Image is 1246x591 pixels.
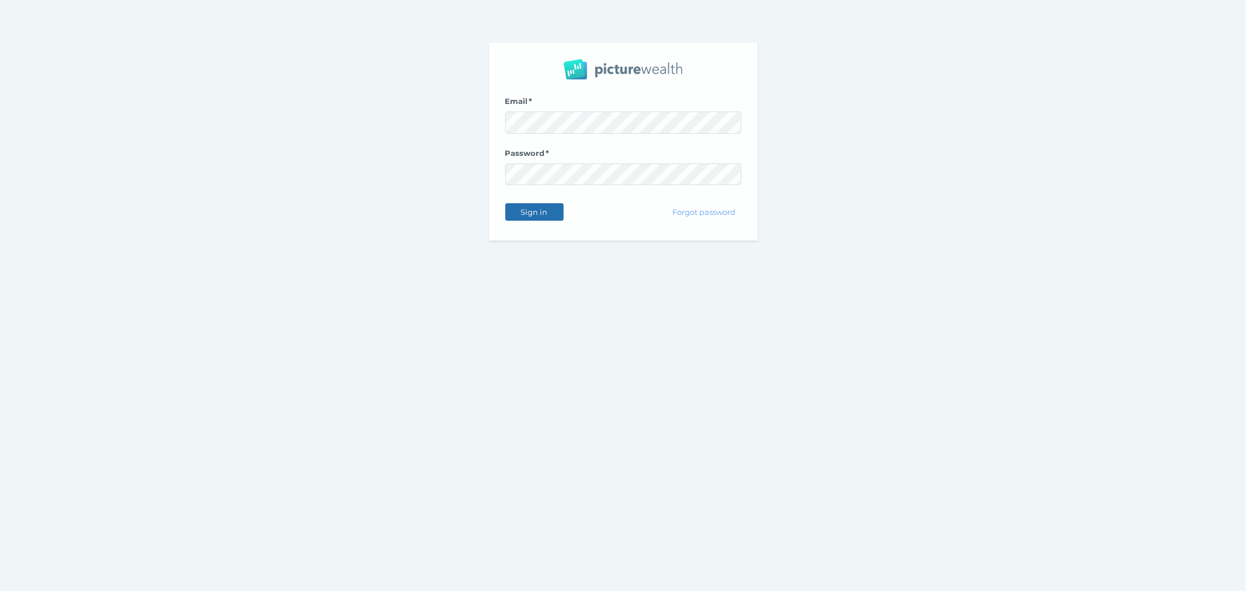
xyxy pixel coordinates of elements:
[667,206,740,215] span: Forgot password
[516,206,553,215] span: Sign in
[667,201,741,219] button: Forgot password
[505,95,741,110] label: Email
[505,201,564,219] button: Sign in
[564,57,682,78] img: PW
[505,147,741,162] label: Password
